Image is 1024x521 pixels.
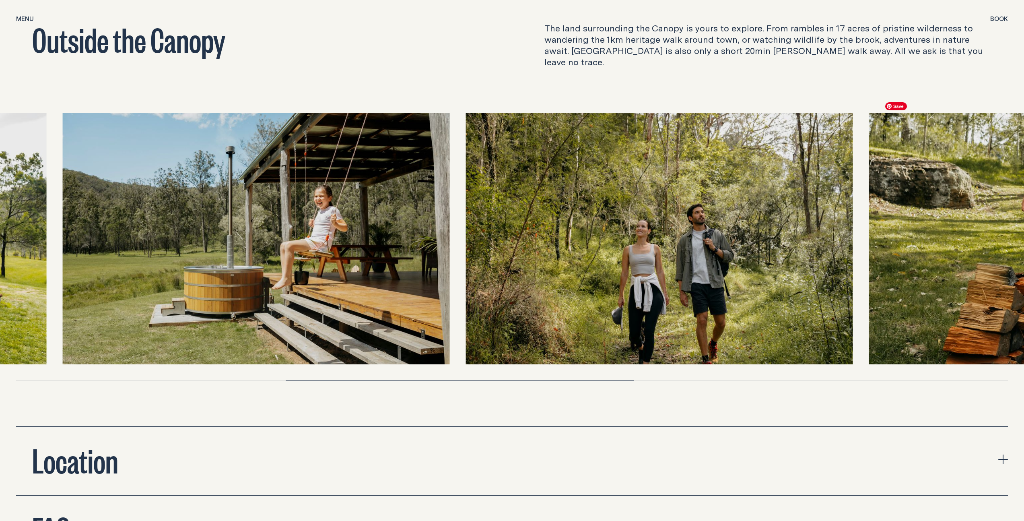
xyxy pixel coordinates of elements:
h2: Location [32,443,118,476]
button: show booking tray [990,14,1008,24]
span: Save [885,102,907,110]
button: expand accordion [16,427,1008,495]
p: The land surrounding the Canopy is yours to explore. From rambles in 17 acres of pristine wildern... [544,23,992,68]
span: Book [990,16,1008,22]
h2: Outside the Canopy [32,23,480,55]
button: show menu [16,14,34,24]
span: Menu [16,16,34,22]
